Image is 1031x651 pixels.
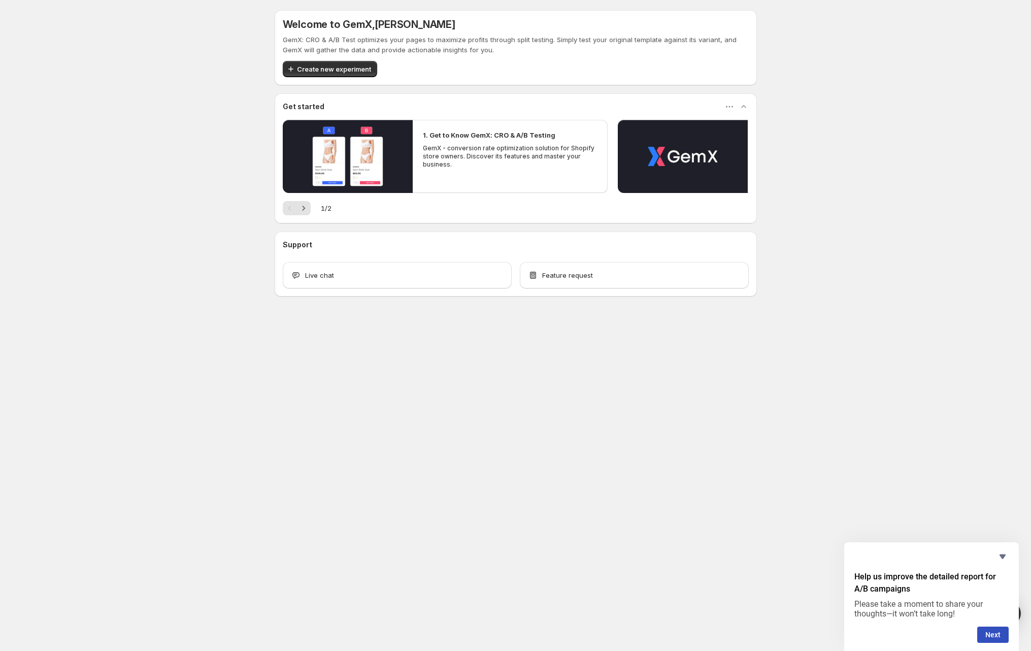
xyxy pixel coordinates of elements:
button: Hide survey [996,550,1009,563]
span: Create new experiment [297,64,371,74]
span: Feature request [542,270,593,280]
h2: Help us improve the detailed report for A/B campaigns [854,571,1009,595]
h2: 1. Get to Know GemX: CRO & A/B Testing [423,130,555,140]
h3: Support [283,240,312,250]
button: Play video [283,120,413,193]
p: GemX: CRO & A/B Test optimizes your pages to maximize profits through split testing. Simply test ... [283,35,749,55]
button: Create new experiment [283,61,377,77]
span: Live chat [305,270,334,280]
div: Help us improve the detailed report for A/B campaigns [854,550,1009,643]
nav: Pagination [283,201,311,215]
h3: Get started [283,102,324,112]
p: GemX - conversion rate optimization solution for Shopify store owners. Discover its features and ... [423,144,597,169]
button: Next question [977,627,1009,643]
span: 1 / 2 [321,203,331,213]
span: , [PERSON_NAME] [372,18,455,30]
p: Please take a moment to share your thoughts—it won’t take long! [854,599,1009,619]
h5: Welcome to GemX [283,18,455,30]
button: Next [296,201,311,215]
button: Play video [618,120,748,193]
